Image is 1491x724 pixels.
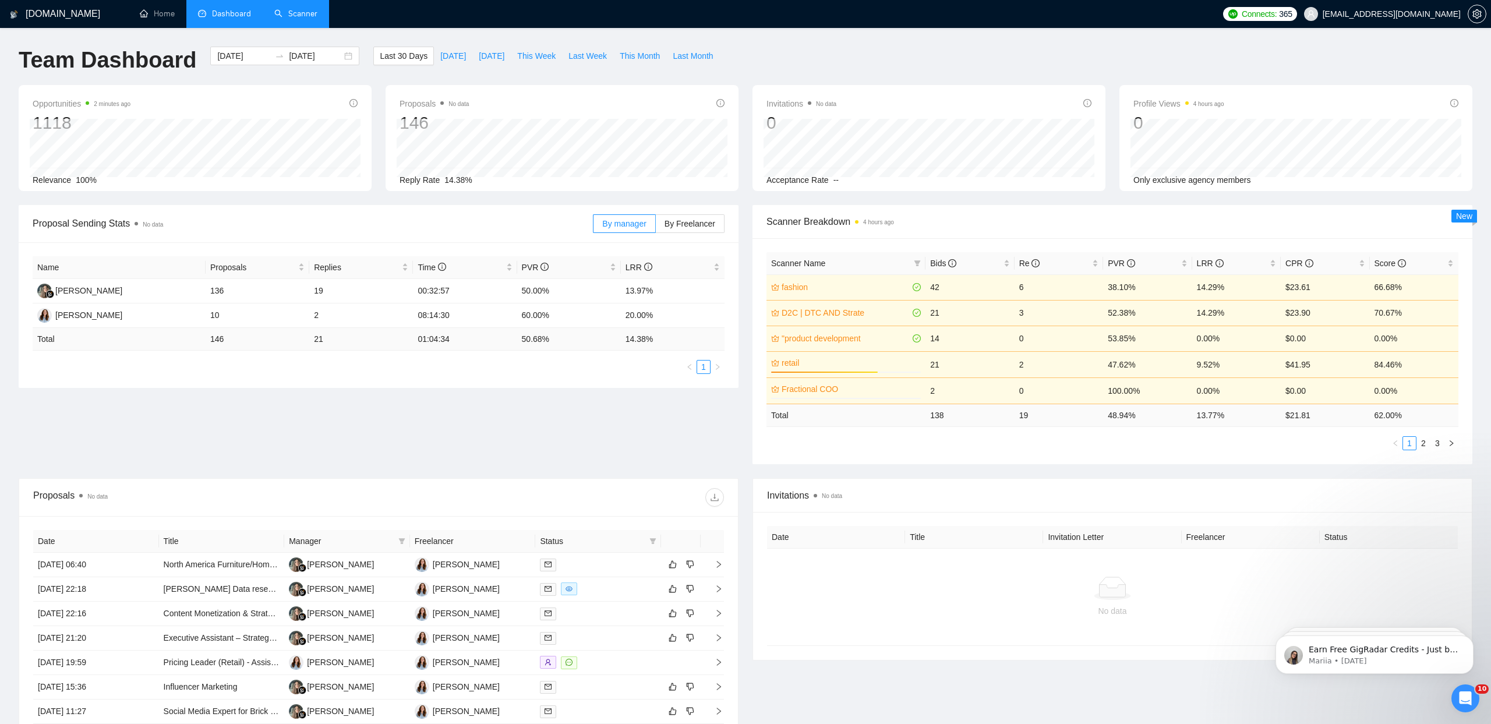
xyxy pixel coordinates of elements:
[433,558,500,571] div: [PERSON_NAME]
[1448,440,1455,447] span: right
[1417,437,1430,450] a: 2
[415,706,500,715] a: JM[PERSON_NAME]
[1392,440,1399,447] span: left
[1281,377,1369,404] td: $0.00
[683,557,697,571] button: dislike
[1133,175,1251,185] span: Only exclusive agency members
[289,657,374,666] a: JM[PERSON_NAME]
[1015,274,1103,300] td: 6
[771,359,779,367] span: crown
[418,263,446,272] span: Time
[697,361,710,373] a: 1
[400,112,469,134] div: 146
[925,404,1014,426] td: 138
[289,633,374,642] a: LK[PERSON_NAME]
[413,303,517,328] td: 08:14:30
[925,377,1014,404] td: 2
[1242,8,1277,20] span: Connects:
[621,328,725,351] td: 14.38 %
[686,609,694,618] span: dislike
[673,50,713,62] span: Last Month
[1279,8,1292,20] span: 365
[307,705,374,718] div: [PERSON_NAME]
[164,560,472,569] a: North America Furniture/Home Market Research Consultant (1-hour Expert Interview)
[669,560,677,569] span: like
[206,328,309,351] td: 146
[87,493,108,500] span: No data
[206,256,309,279] th: Proposals
[314,261,400,274] span: Replies
[767,526,905,549] th: Date
[1307,10,1315,18] span: user
[766,97,836,111] span: Invitations
[76,175,97,185] span: 100%
[766,175,829,185] span: Acceptance Rate
[217,50,270,62] input: Start date
[545,683,552,690] span: mail
[206,303,309,328] td: 10
[1015,300,1103,326] td: 3
[1370,274,1459,300] td: 66.68%
[307,656,374,669] div: [PERSON_NAME]
[1456,211,1472,221] span: New
[298,613,306,621] img: gigradar-bm.png
[1083,99,1091,107] span: info-circle
[307,680,374,693] div: [PERSON_NAME]
[46,290,54,298] img: gigradar-bm.png
[705,488,724,507] button: download
[415,704,429,719] img: JM
[782,281,910,294] a: fashion
[1403,437,1416,450] a: 1
[711,360,725,374] li: Next Page
[562,47,613,65] button: Last Week
[33,97,130,111] span: Opportunities
[948,259,956,267] span: info-circle
[1103,326,1192,351] td: 53.85%
[1431,437,1444,450] a: 3
[140,9,175,19] a: homeHome
[1451,684,1479,712] iframe: Intercom live chat
[1370,351,1459,377] td: 84.46%
[1193,101,1224,107] time: 4 hours ago
[705,585,723,593] span: right
[433,607,500,620] div: [PERSON_NAME]
[766,214,1458,229] span: Scanner Breakdown
[159,530,285,553] th: Title
[275,51,284,61] span: to
[706,493,723,502] span: download
[400,97,469,111] span: Proposals
[10,5,18,24] img: logo
[33,216,593,231] span: Proposal Sending Stats
[1388,436,1402,450] button: left
[1398,259,1406,267] span: info-circle
[1192,274,1281,300] td: 14.29%
[164,682,238,691] a: Influencer Marketing
[1285,259,1313,268] span: CPR
[1019,259,1040,268] span: Re
[164,633,366,642] a: Executive Assistant – Strategy & Business Improvement
[415,680,429,694] img: JM
[94,101,130,107] time: 2 minutes ago
[212,9,251,19] span: Dashboard
[206,279,309,303] td: 136
[914,260,921,267] span: filter
[396,532,408,550] span: filter
[766,112,836,134] div: 0
[522,263,549,272] span: PVR
[307,558,374,571] div: [PERSON_NAME]
[1281,274,1369,300] td: $23.61
[33,256,206,279] th: Name
[644,263,652,271] span: info-circle
[771,259,825,268] span: Scanner Name
[714,363,721,370] span: right
[1375,259,1406,268] span: Score
[683,360,697,374] li: Previous Page
[669,707,677,716] span: like
[545,634,552,641] span: mail
[540,263,549,271] span: info-circle
[517,328,621,351] td: 50.68 %
[602,219,646,228] span: By manager
[697,360,711,374] li: 1
[19,47,196,74] h1: Team Dashboard
[472,47,511,65] button: [DATE]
